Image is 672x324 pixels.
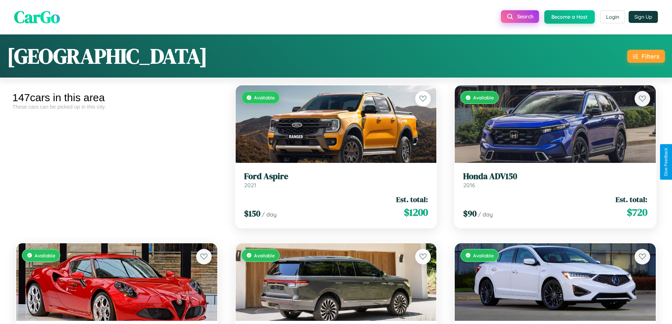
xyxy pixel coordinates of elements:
div: Give Feedback [664,148,668,176]
span: $ 1200 [404,205,428,219]
div: 147 cars in this area [12,92,221,104]
button: Sign Up [629,11,658,23]
span: Available [473,94,494,100]
button: Become a Host [544,10,595,24]
span: Available [35,252,55,258]
span: $ 90 [463,208,477,219]
span: CarGo [14,5,60,29]
span: / day [262,211,277,218]
span: Available [254,94,275,100]
span: 2021 [244,182,256,189]
span: Search [517,13,533,20]
span: $ 720 [627,205,647,219]
h3: Ford Aspire [244,171,428,182]
h1: [GEOGRAPHIC_DATA] [7,42,207,71]
button: Login [600,11,625,23]
h3: Honda ADV150 [463,171,647,182]
div: Filters [642,53,659,60]
span: Available [254,252,275,258]
a: Honda ADV1502016 [463,171,647,189]
button: Filters [627,50,665,63]
span: Available [473,252,494,258]
span: / day [478,211,493,218]
button: Search [501,10,539,23]
span: $ 150 [244,208,260,219]
a: Ford Aspire2021 [244,171,428,189]
div: These cars can be picked up in this city. [12,104,221,110]
span: Est. total: [616,194,647,204]
span: Est. total: [396,194,428,204]
span: 2016 [463,182,475,189]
